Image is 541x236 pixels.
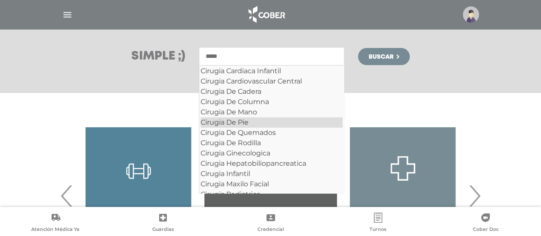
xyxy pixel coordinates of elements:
div: Cirugia Hepatobiliopancreatica [201,158,343,169]
span: Guardias [152,226,174,234]
img: logo_cober_home-white.png [244,4,289,25]
a: Turnos [324,212,432,234]
div: Cirugia Cardiovascular Central [201,76,343,87]
a: Guardias [109,212,216,234]
div: Cirugia De Columna [201,97,343,107]
a: Atención Médica Ya [2,212,109,234]
div: Cirugia De Cadera [201,87,343,97]
button: Buscar [358,48,409,65]
div: Cirugia De Quemados [201,128,343,138]
div: Cirugia De Pie [201,117,343,128]
img: profile-placeholder.svg [463,6,479,23]
h3: Simple ;) [131,51,185,63]
span: Turnos [370,226,387,234]
span: Credencial [257,226,284,234]
div: Cirugia Maxilo Facial [201,179,343,189]
div: Cirugia Cardiaca Infantil [201,66,343,76]
div: Cirugia Infantil [201,169,343,179]
span: Atención Médica Ya [31,226,80,234]
div: Cirugia Ginecologica [201,148,343,158]
span: Buscar [368,54,393,60]
span: Cober Doc [473,226,498,234]
div: Cirugia De Rodilla [201,138,343,148]
span: Next [466,173,483,219]
div: Cirugia Pediatrica [201,189,343,200]
img: Cober_menu-lines-white.svg [62,9,73,20]
div: Cirugia De Mano [201,107,343,117]
span: Previous [59,173,75,219]
a: Credencial [217,212,324,234]
a: Cober Doc [432,212,539,234]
